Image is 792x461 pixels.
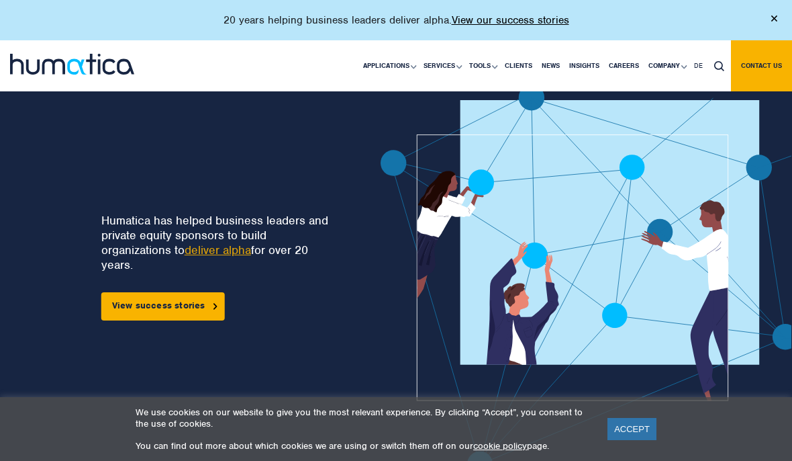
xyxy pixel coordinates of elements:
[136,440,591,452] p: You can find out more about which cookies we are using or switch them off on our page.
[419,40,464,91] a: Services
[101,213,332,272] p: Humatica has helped business leaders and private equity sponsors to build organizations to for ov...
[689,40,707,91] a: DE
[714,61,724,71] img: search_icon
[101,292,225,321] a: View success stories
[564,40,604,91] a: Insights
[604,40,644,91] a: Careers
[10,54,134,75] img: logo
[185,243,251,257] a: deliver alpha
[644,40,689,91] a: Company
[731,40,792,91] a: Contact us
[464,40,500,91] a: Tools
[136,407,591,429] p: We use cookies on our website to give you the most relevant experience. By clicking “Accept”, you...
[358,40,419,91] a: Applications
[452,13,569,27] a: View our success stories
[473,440,527,452] a: cookie policy
[607,418,656,440] a: ACCEPT
[213,303,217,309] img: arrowicon
[500,40,537,91] a: Clients
[537,40,564,91] a: News
[224,13,569,27] p: 20 years helping business leaders deliver alpha.
[694,61,703,70] span: DE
